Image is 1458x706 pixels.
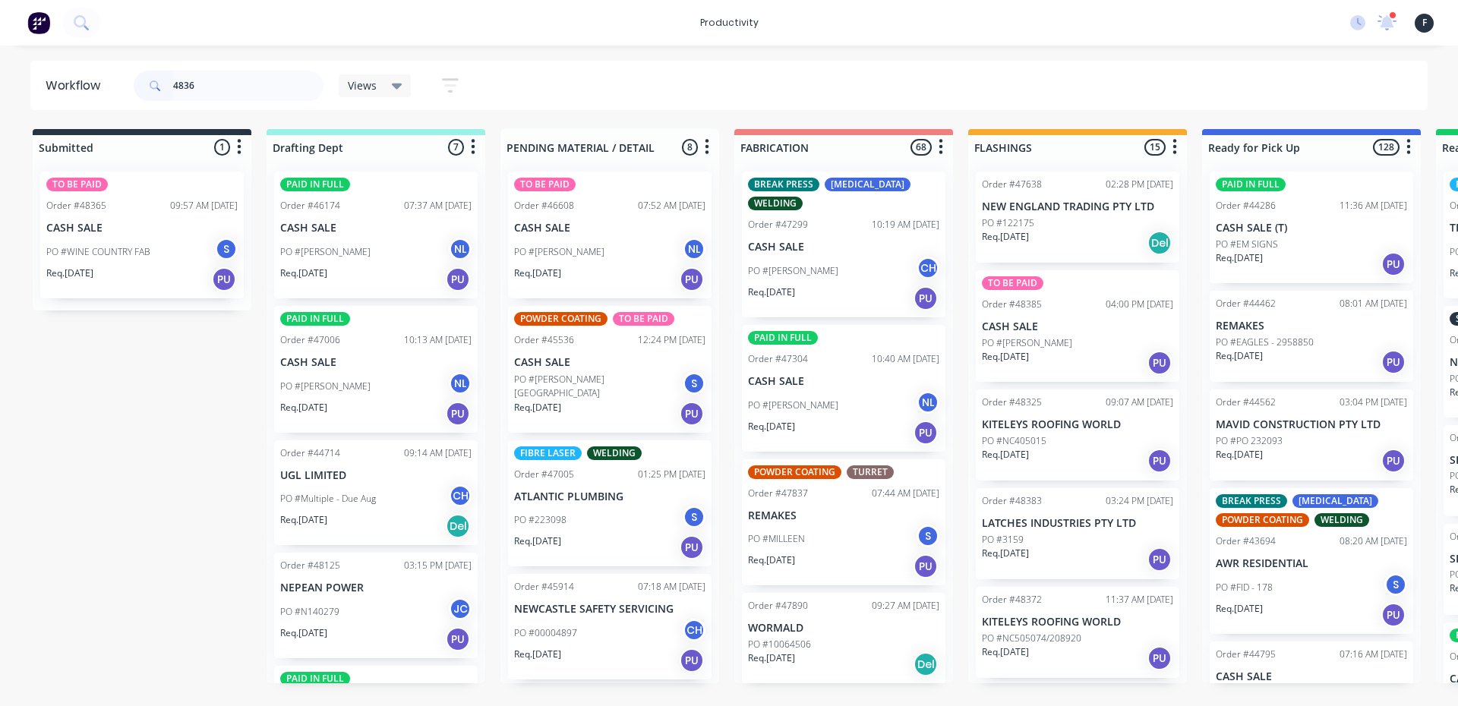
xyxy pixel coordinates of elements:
[917,391,939,414] div: NL
[982,216,1034,230] p: PO #122175
[872,218,939,232] div: 10:19 AM [DATE]
[404,333,472,347] div: 10:13 AM [DATE]
[1216,448,1263,462] p: Req. [DATE]
[847,465,894,479] div: TURRET
[1340,648,1407,661] div: 07:16 AM [DATE]
[748,622,939,635] p: WORMALD
[982,200,1173,213] p: NEW ENGLAND TRADING PTY LTD
[514,222,705,235] p: CASH SALE
[449,372,472,395] div: NL
[514,373,683,400] p: PO #[PERSON_NAME][GEOGRAPHIC_DATA]
[1216,494,1287,508] div: BREAK PRESS
[982,230,1029,244] p: Req. [DATE]
[514,490,705,503] p: ATLANTIC PLUMBING
[1106,178,1173,191] div: 02:28 PM [DATE]
[508,440,712,567] div: FIBRE LASERWELDINGOrder #4700501:25 PM [DATE]ATLANTIC PLUMBINGPO #223098SReq.[DATE]PU
[748,285,795,299] p: Req. [DATE]
[212,267,236,292] div: PU
[680,648,704,673] div: PU
[1381,350,1406,374] div: PU
[748,197,803,210] div: WELDING
[982,418,1173,431] p: KITELEYS ROOFING WORLD
[514,356,705,369] p: CASH SALE
[1147,231,1172,255] div: Del
[514,513,566,527] p: PO #223098
[514,199,574,213] div: Order #46608
[46,178,108,191] div: TO BE PAID
[1216,434,1283,448] p: PO #PO 232093
[982,632,1081,645] p: PO #NC505074/208920
[274,553,478,658] div: Order #4812503:15 PM [DATE]NEPEAN POWERPO #N140279JCReq.[DATE]PU
[1216,534,1276,548] div: Order #43694
[680,267,704,292] div: PU
[872,599,939,613] div: 09:27 AM [DATE]
[976,270,1179,382] div: TO BE PAIDOrder #4838504:00 PM [DATE]CASH SALEPO #[PERSON_NAME]Req.[DATE]PU
[1216,670,1407,683] p: CASH SALE
[215,238,238,260] div: S
[1216,297,1276,310] div: Order #44462
[46,199,106,213] div: Order #48365
[514,648,561,661] p: Req. [DATE]
[404,199,472,213] div: 07:37 AM [DATE]
[976,389,1179,481] div: Order #4832509:07 AM [DATE]KITELEYS ROOFING WORLDPO #NC405015Req.[DATE]PU
[914,554,938,578] div: PU
[982,320,1173,333] p: CASH SALE
[680,535,704,559] div: PU
[514,446,582,460] div: FIBRE LASER
[514,178,576,191] div: TO BE PAID
[982,494,1042,508] div: Order #48383
[982,448,1029,462] p: Req. [DATE]
[449,597,472,620] div: JC
[748,399,838,412] p: PO #[PERSON_NAME]
[280,492,376,506] p: PO #Multiple - Due Aug
[1381,449,1406,473] div: PU
[872,487,939,500] div: 07:44 AM [DATE]
[280,312,350,326] div: PAID IN FULL
[1216,222,1407,235] p: CASH SALE (T)
[587,446,642,460] div: WELDING
[1210,172,1413,283] div: PAID IN FULLOrder #4428611:36 AM [DATE]CASH SALE (T)PO #EM SIGNSReq.[DATE]PU
[449,238,472,260] div: NL
[40,172,244,298] div: TO BE PAIDOrder #4836509:57 AM [DATE]CASH SALEPO #WINE COUNTRY FABSReq.[DATE]PU
[982,178,1042,191] div: Order #47638
[348,77,377,93] span: Views
[1216,349,1263,363] p: Req. [DATE]
[280,222,472,235] p: CASH SALE
[748,264,838,278] p: PO #[PERSON_NAME]
[280,199,340,213] div: Order #46174
[748,599,808,613] div: Order #47890
[914,286,938,310] div: PU
[280,266,327,280] p: Req. [DATE]
[1216,320,1407,333] p: REMAKES
[46,266,93,280] p: Req. [DATE]
[1292,494,1378,508] div: [MEDICAL_DATA]
[508,574,712,679] div: Order #4591407:18 AM [DATE]NEWCASTLE SAFETY SERVICINGPO #00004897CHReq.[DATE]PU
[1216,648,1276,661] div: Order #44795
[46,245,150,259] p: PO #WINE COUNTRY FAB
[1381,603,1406,627] div: PU
[280,178,350,191] div: PAID IN FULL
[280,672,350,686] div: PAID IN FULL
[1106,494,1173,508] div: 03:24 PM [DATE]
[638,333,705,347] div: 12:24 PM [DATE]
[1314,513,1369,527] div: WELDING
[46,222,238,235] p: CASH SALE
[1216,199,1276,213] div: Order #44286
[404,559,472,572] div: 03:15 PM [DATE]
[508,306,712,433] div: POWDER COATINGTO BE PAIDOrder #4553612:24 PM [DATE]CASH SALEPO #[PERSON_NAME][GEOGRAPHIC_DATA]SRe...
[982,434,1046,448] p: PO #NC405015
[1216,581,1273,594] p: PO #FID - 178
[982,593,1042,607] div: Order #48372
[274,440,478,546] div: Order #4471409:14 AM [DATE]UGL LIMITEDPO #Multiple - Due AugCHReq.[DATE]Del
[1147,351,1172,375] div: PU
[280,356,472,369] p: CASH SALE
[982,276,1043,290] div: TO BE PAID
[742,325,945,452] div: PAID IN FULLOrder #4730410:40 AM [DATE]CASH SALEPO #[PERSON_NAME]NLReq.[DATE]PU
[280,513,327,527] p: Req. [DATE]
[1340,297,1407,310] div: 08:01 AM [DATE]
[446,627,470,651] div: PU
[683,619,705,641] div: CH
[46,77,108,95] div: Workflow
[1216,251,1263,265] p: Req. [DATE]
[446,514,470,538] div: Del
